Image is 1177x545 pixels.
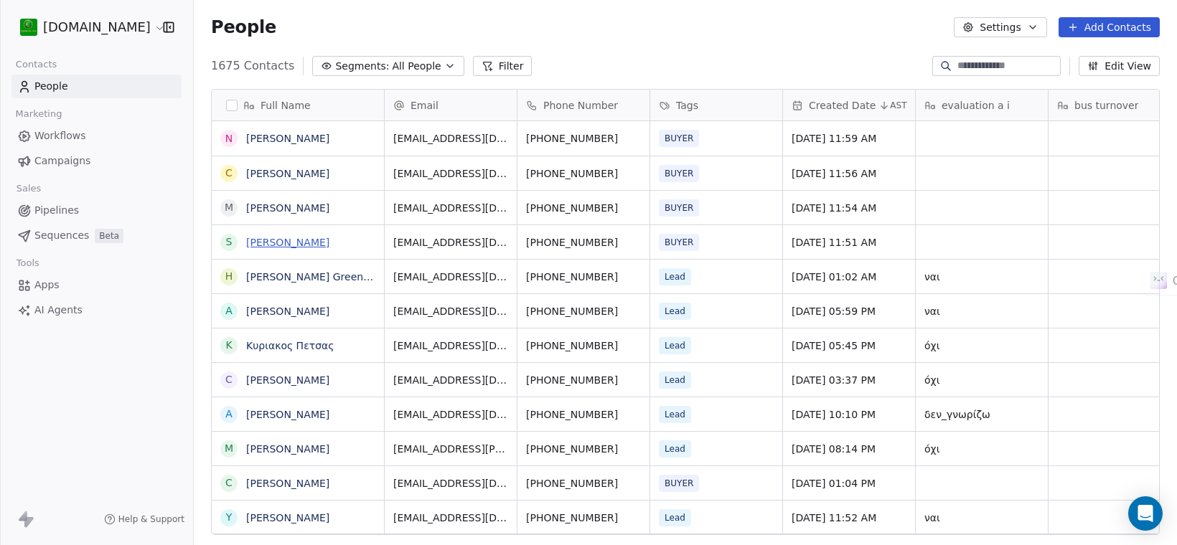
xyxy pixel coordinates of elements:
[225,372,233,387] div: C
[225,131,233,146] div: N
[890,100,906,111] span: AST
[393,407,508,422] span: [EMAIL_ADDRESS][DOMAIN_NAME]
[411,98,439,113] span: Email
[792,131,906,146] span: [DATE] 11:59 AM
[392,59,441,74] span: All People
[335,59,389,74] span: Segments:
[393,442,508,456] span: [EMAIL_ADDRESS][PERSON_NAME][DOMAIN_NAME]
[393,201,508,215] span: [EMAIL_ADDRESS][DOMAIN_NAME]
[526,511,641,525] span: [PHONE_NUMBER]
[924,338,1039,353] span: όχι
[226,510,233,525] div: Y
[9,54,63,75] span: Contacts
[659,440,691,458] span: Lead
[246,409,329,420] a: [PERSON_NAME]
[246,305,329,317] a: [PERSON_NAME]
[11,149,182,173] a: Campaigns
[11,124,182,148] a: Workflows
[659,199,699,217] span: BUYER
[526,235,641,250] span: [PHONE_NUMBER]
[916,90,1048,120] div: evaluation a i
[942,98,1010,113] span: evaluation a i
[225,303,233,318] div: A
[393,476,508,490] span: [EMAIL_ADDRESS][DOMAIN_NAME]
[261,98,311,113] span: Full Name
[650,90,782,120] div: Tags
[11,75,182,98] a: People
[20,19,37,36] img: 439216937_921727863089572_7037892552807592703_n%20(1).jpg
[792,511,906,525] span: [DATE] 11:52 AM
[924,304,1039,318] span: ναι
[809,98,876,113] span: Created Date
[526,166,641,181] span: [PHONE_NUMBER]
[246,202,329,214] a: [PERSON_NAME]
[34,203,79,218] span: Pipelines
[526,476,641,490] span: [PHONE_NUMBER]
[95,229,123,243] span: Beta
[526,373,641,387] span: [PHONE_NUMBER]
[10,252,45,274] span: Tools
[11,273,182,297] a: Apps
[792,235,906,250] span: [DATE] 11:51 AM
[393,270,508,284] span: [EMAIL_ADDRESS][DOMAIN_NAME]
[659,406,691,423] span: Lead
[393,304,508,318] span: [EMAIL_ADDRESS][DOMAIN_NAME]
[1079,56,1160,76] button: Edit View
[226,234,233,250] div: S
[34,128,86,143] span: Workflows
[526,442,641,456] span: [PHONE_NUMBER]
[10,178,47,199] span: Sales
[792,373,906,387] span: [DATE] 03:37 PM
[246,340,334,351] a: Κυριακος Πετσας
[924,270,1039,284] span: ναι
[211,16,276,38] span: People
[954,17,1046,37] button: Settings
[1128,496,1163,531] div: Open Intercom Messenger
[526,304,641,318] span: [PHONE_NUMBER]
[473,56,533,76] button: Filter
[385,90,517,120] div: Email
[11,298,182,322] a: AI Agents
[246,271,387,283] a: [PERSON_NAME] Greenolive
[225,166,233,181] div: C
[393,373,508,387] span: [EMAIL_ADDRESS][DOMAIN_NAME]
[792,476,906,490] span: [DATE] 01:04 PM
[393,131,508,146] span: [EMAIL_ADDRESS][DOMAIN_NAME]
[526,131,641,146] span: [PHONE_NUMBER]
[225,407,233,422] div: A
[34,79,68,94] span: People
[246,237,329,248] a: [PERSON_NAME]
[118,513,184,525] span: Help & Support
[517,90,650,120] div: Phone Number
[792,166,906,181] span: [DATE] 11:56 AM
[526,407,641,422] span: [PHONE_NUMBER]
[659,303,691,320] span: Lead
[393,338,508,353] span: [EMAIL_ADDRESS][DOMAIN_NAME]
[792,304,906,318] span: [DATE] 05:59 PM
[246,512,329,523] a: [PERSON_NAME]
[246,478,329,489] a: [PERSON_NAME]
[924,373,1039,387] span: όχι
[526,270,641,284] span: [PHONE_NUMBER]
[34,303,83,318] span: AI Agents
[17,15,153,39] button: [DOMAIN_NAME]
[393,235,508,250] span: [EMAIL_ADDRESS][DOMAIN_NAME]
[659,268,691,285] span: Lead
[792,407,906,422] span: [DATE] 10:10 PM
[225,475,233,490] div: C
[659,509,691,526] span: Lead
[9,103,68,125] span: Marketing
[543,98,618,113] span: Phone Number
[659,165,699,182] span: BUYER
[225,269,233,284] div: H
[924,511,1039,525] span: ναι
[225,338,232,353] div: Κ
[659,130,699,147] span: BUYER
[676,98,698,113] span: Tags
[246,168,329,179] a: [PERSON_NAME]
[212,121,385,535] div: grid
[783,90,915,120] div: Created DateAST
[792,201,906,215] span: [DATE] 11:54 AM
[225,200,233,215] div: M
[393,166,508,181] span: [EMAIL_ADDRESS][DOMAIN_NAME]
